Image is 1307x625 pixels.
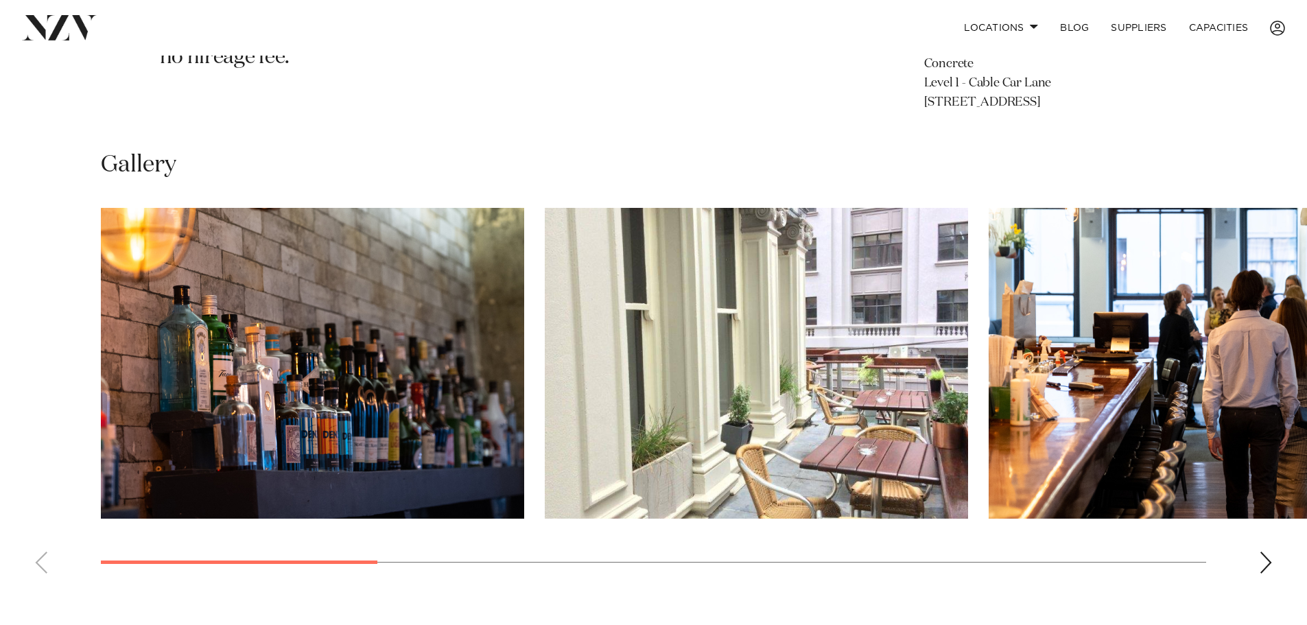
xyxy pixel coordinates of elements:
[924,55,1148,113] p: Concrete Level 1 - Cable Car Lane [STREET_ADDRESS]
[1049,13,1100,43] a: BLOG
[22,15,97,40] img: nzv-logo.png
[101,208,524,519] swiper-slide: 1 / 10
[1100,13,1177,43] a: SUPPLIERS
[953,13,1049,43] a: Locations
[545,208,968,519] swiper-slide: 2 / 10
[1178,13,1260,43] a: Capacities
[101,150,176,180] h2: Gallery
